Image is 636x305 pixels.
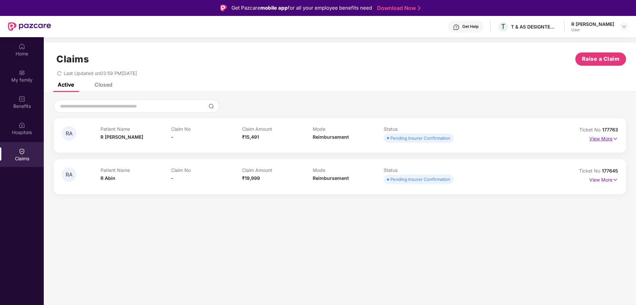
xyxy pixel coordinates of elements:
img: svg+xml;base64,PHN2ZyBpZD0iQmVuZWZpdHMiIHhtbG5zPSJodHRwOi8vd3d3LnczLm9yZy8yMDAwL3N2ZyIgd2lkdGg9Ij... [19,96,25,102]
div: Get Help [462,24,478,29]
span: RA [66,131,73,136]
img: svg+xml;base64,PHN2ZyBpZD0iSG9zcGl0YWxzIiB4bWxucz0iaHR0cDovL3d3dy53My5vcmcvMjAwMC9zdmciIHdpZHRoPS... [19,122,25,128]
p: Claim Amount [242,167,313,173]
span: - [171,134,173,140]
img: Logo [220,5,227,11]
img: svg+xml;base64,PHN2ZyB4bWxucz0iaHR0cDovL3d3dy53My5vcmcvMjAwMC9zdmciIHdpZHRoPSIxNyIgaGVpZ2h0PSIxNy... [612,135,618,142]
span: Raise a Claim [582,55,620,63]
span: - [171,175,173,181]
span: 177763 [602,127,618,132]
span: redo [57,70,62,76]
span: Ticket No [579,168,602,174]
div: Pending Insurer Confirmation [390,176,450,183]
strong: mobile app [260,5,288,11]
span: Reimbursement [313,134,349,140]
p: View More [589,175,618,184]
img: svg+xml;base64,PHN2ZyBpZD0iSG9tZSIgeG1sbnM9Imh0dHA6Ly93d3cudzMub3JnLzIwMDAvc3ZnIiB3aWR0aD0iMjAiIG... [19,43,25,50]
div: User [571,27,614,33]
span: R [PERSON_NAME] [100,134,143,140]
span: ₹19,999 [242,175,260,181]
span: 177645 [602,168,618,174]
p: Claim Amount [242,126,313,132]
p: Claim No [171,167,242,173]
p: Mode [313,167,384,173]
p: Mode [313,126,384,132]
p: Patient Name [100,167,171,173]
span: T [501,23,505,31]
img: svg+xml;base64,PHN2ZyBpZD0iU2VhcmNoLTMyeDMyIiB4bWxucz0iaHR0cDovL3d3dy53My5vcmcvMjAwMC9zdmciIHdpZH... [209,104,214,109]
img: svg+xml;base64,PHN2ZyB4bWxucz0iaHR0cDovL3d3dy53My5vcmcvMjAwMC9zdmciIHdpZHRoPSIxNyIgaGVpZ2h0PSIxNy... [612,176,618,184]
div: R [PERSON_NAME] [571,21,614,27]
div: Active [58,81,74,88]
p: Status [384,126,455,132]
h1: Claims [56,53,89,65]
div: Closed [95,81,112,88]
p: Patient Name [100,126,171,132]
p: Claim No [171,126,242,132]
span: RA [66,172,73,178]
img: svg+xml;base64,PHN2ZyB3aWR0aD0iMjAiIGhlaWdodD0iMjAiIHZpZXdCb3g9IjAgMCAyMCAyMCIgZmlsbD0ibm9uZSIgeG... [19,69,25,76]
span: Ticket No [579,127,602,132]
p: View More [589,133,618,142]
a: Download Now [377,5,418,12]
img: svg+xml;base64,PHN2ZyBpZD0iRHJvcGRvd24tMzJ4MzIiIHhtbG5zPSJodHRwOi8vd3d3LnczLm9yZy8yMDAwL3N2ZyIgd2... [621,24,627,29]
button: Raise a Claim [575,52,626,66]
img: New Pazcare Logo [8,22,51,31]
p: Status [384,167,455,173]
div: T & AS DESIGNTECH SERVICES PRIVATE LIMITED [511,24,557,30]
span: ₹15,491 [242,134,259,140]
div: Get Pazcare for all your employee benefits need [231,4,372,12]
img: svg+xml;base64,PHN2ZyBpZD0iSGVscC0zMngzMiIgeG1sbnM9Imh0dHA6Ly93d3cudzMub3JnLzIwMDAvc3ZnIiB3aWR0aD... [453,24,460,31]
span: R Abin [100,175,115,181]
span: Reimbursement [313,175,349,181]
div: Pending Insurer Confirmation [390,135,450,141]
img: Stroke [418,5,420,12]
span: Last Updated on 03:59 PM[DATE] [64,70,137,76]
img: svg+xml;base64,PHN2ZyBpZD0iQ2xhaW0iIHhtbG5zPSJodHRwOi8vd3d3LnczLm9yZy8yMDAwL3N2ZyIgd2lkdGg9IjIwIi... [19,148,25,155]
